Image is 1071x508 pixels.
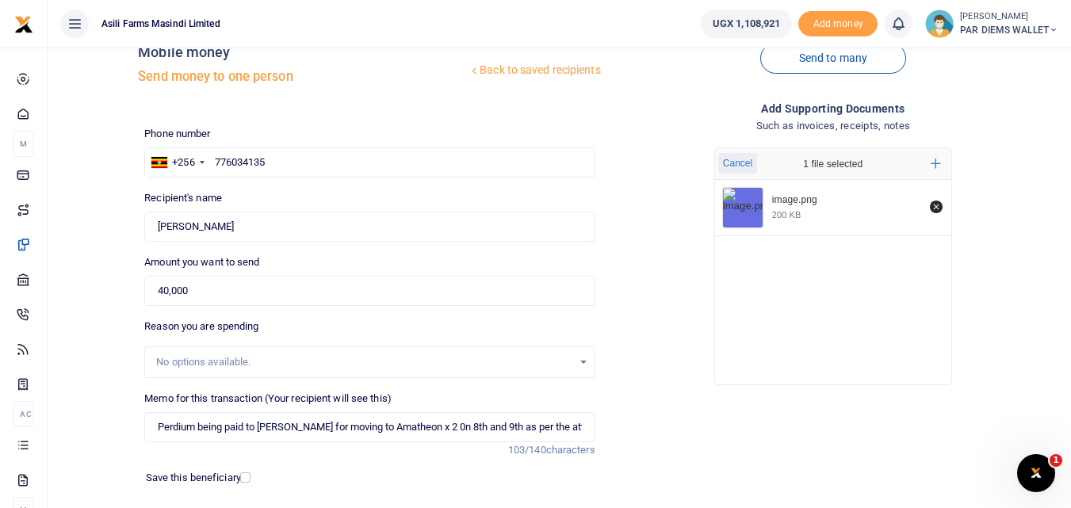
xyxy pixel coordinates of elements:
[798,11,878,37] li: Toup your wallet
[508,444,546,456] span: 103/140
[924,152,947,175] button: Add more files
[14,15,33,34] img: logo-small
[172,155,194,170] div: +256
[925,10,1058,38] a: profile-user [PERSON_NAME] PAR DIEMS WALLET
[146,470,241,486] label: Save this beneficiary
[144,412,595,442] input: Enter extra information
[928,198,945,216] button: Remove file
[925,10,954,38] img: profile-user
[13,131,34,157] li: M
[138,44,468,61] h4: Mobile money
[608,117,1058,135] h4: Such as invoices, receipts, notes
[772,194,921,207] div: image.png
[138,69,468,85] h5: Send money to one person
[713,16,780,32] span: UGX 1,108,921
[546,444,595,456] span: characters
[144,254,259,270] label: Amount you want to send
[798,17,878,29] a: Add money
[608,100,1058,117] h4: Add supporting Documents
[144,126,210,142] label: Phone number
[766,148,901,180] div: 1 file selected
[13,401,34,427] li: Ac
[960,10,1058,24] small: [PERSON_NAME]
[144,391,392,407] label: Memo for this transaction (Your recipient will see this)
[798,11,878,37] span: Add money
[718,153,757,174] button: Cancel
[714,147,952,385] div: File Uploader
[1050,454,1062,467] span: 1
[760,43,906,74] a: Send to many
[156,354,572,370] div: No options available.
[14,17,33,29] a: logo-small logo-large logo-large
[701,10,792,38] a: UGX 1,108,921
[144,319,258,334] label: Reason you are spending
[723,188,763,227] img: image.png
[960,23,1058,37] span: PAR DIEMS WALLET
[144,147,595,178] input: Enter phone number
[144,190,222,206] label: Recipient's name
[694,10,798,38] li: Wallet ballance
[772,209,801,220] div: 200 KB
[145,148,208,177] div: Uganda: +256
[1017,454,1055,492] iframe: Intercom live chat
[144,212,595,242] input: Loading name...
[144,276,595,306] input: UGX
[95,17,227,31] span: Asili Farms Masindi Limited
[468,56,602,85] a: Back to saved recipients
